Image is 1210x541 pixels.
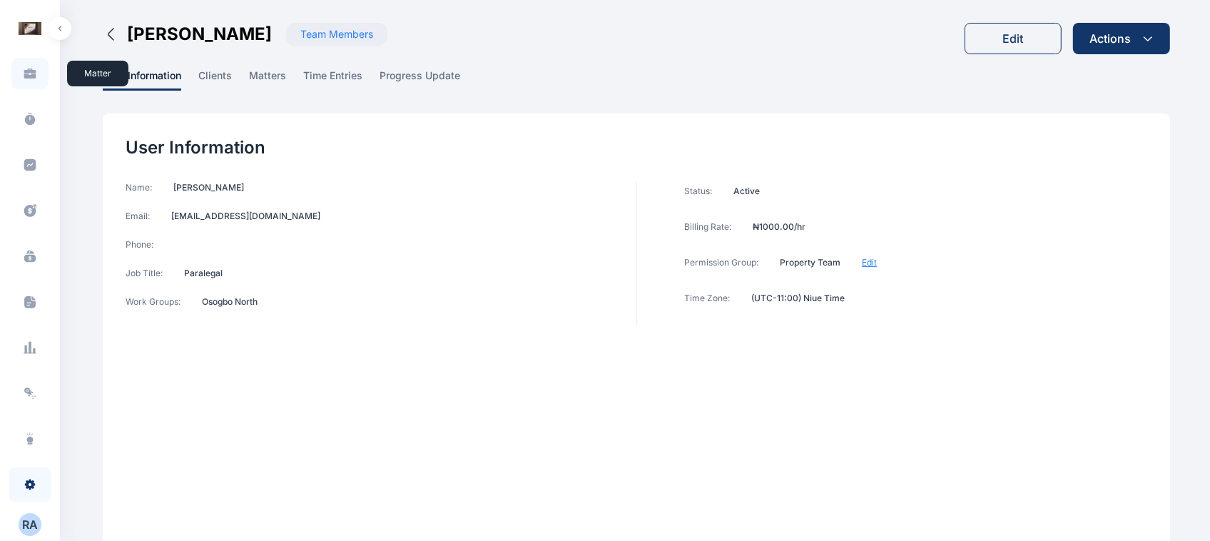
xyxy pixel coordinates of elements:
p: [EMAIL_ADDRESS][DOMAIN_NAME] [171,211,320,222]
div: R A [19,516,41,533]
p: Status: [684,186,712,197]
button: RA [19,513,41,536]
span: user information [103,69,181,91]
p: Phone: [126,239,153,251]
a: user information [103,69,198,91]
span: time entries [303,69,362,91]
p: Job Title: [126,268,163,279]
p: Email: [126,211,150,222]
a: time entries [303,69,380,91]
p: Osogbo North [202,296,258,308]
p: ₦1000.00/hr [753,221,805,233]
p: Permission Group: [684,257,758,268]
div: Team Members [300,27,373,41]
a: progress update [380,69,477,91]
button: Actions [1073,23,1170,54]
button: Edit [965,23,1062,54]
p: Time Zone: [684,293,730,304]
div: Edit [1003,30,1024,47]
p: Active [733,186,760,197]
a: matters [249,69,303,91]
p: Property Team [780,257,840,268]
p: Billing Rate: [684,221,731,233]
p: Paralegal [184,268,223,279]
p: Work Groups: [126,296,181,308]
button: Edit [862,257,877,268]
p: (UTC-11:00) Niue Time [751,293,845,304]
h2: User Information [126,136,1147,159]
button: RA [9,513,51,536]
span: matters [249,69,286,91]
p: Name: [126,182,152,193]
span: [PERSON_NAME] [127,23,272,46]
span: clients [198,69,232,91]
p: [PERSON_NAME] [173,182,244,193]
button: [PERSON_NAME]Team Members [103,23,387,46]
a: clients [198,69,249,91]
span: progress update [380,69,460,91]
div: Actions [1089,30,1131,47]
